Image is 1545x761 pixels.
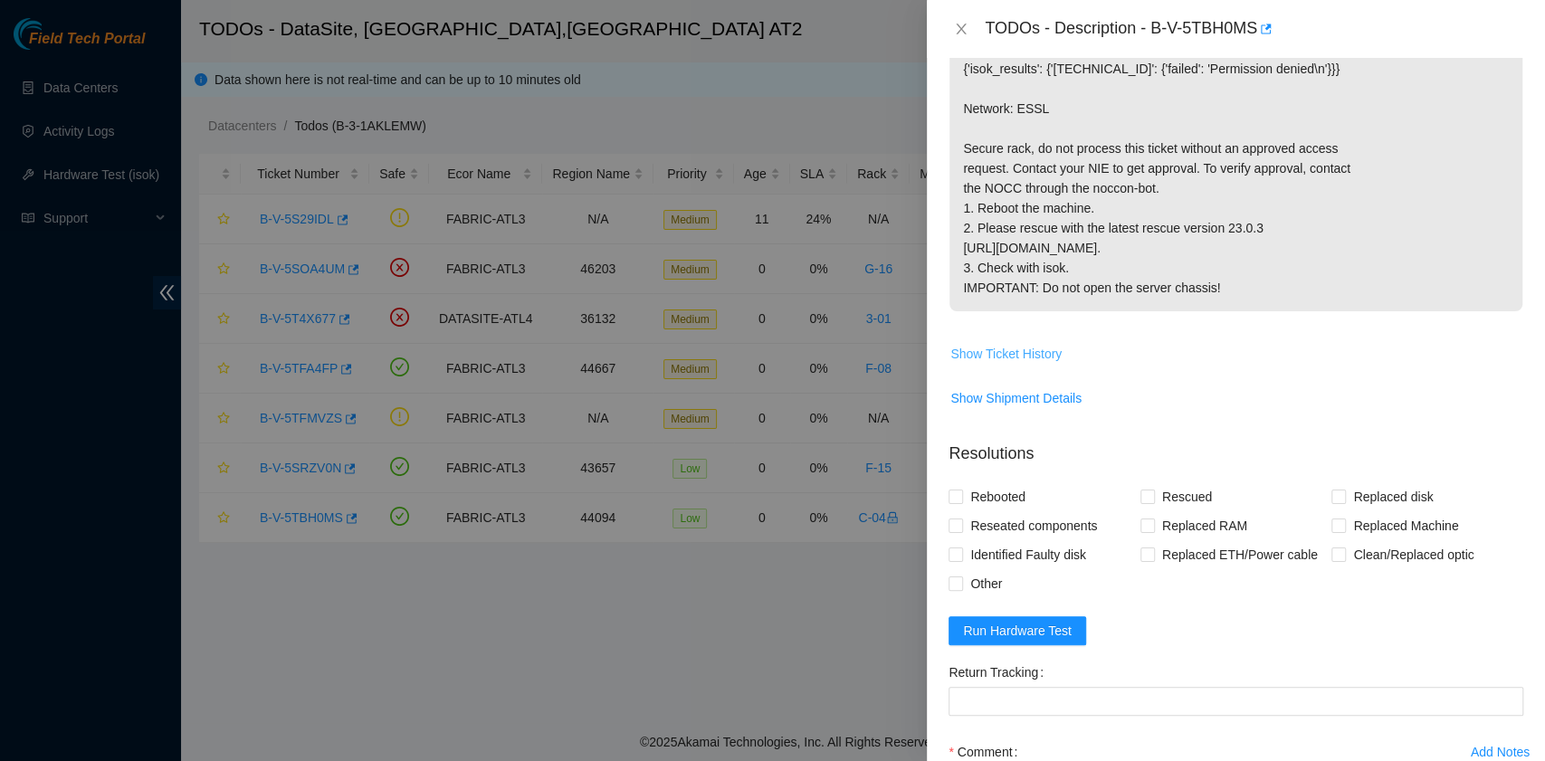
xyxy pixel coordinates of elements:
input: Return Tracking [949,687,1523,716]
p: {"template":"unsshable" } {'isok_results': {'[TECHNICAL_ID]': {'failed': 'Permission denied\n'}}}... [949,5,1522,311]
button: Run Hardware Test [949,616,1086,645]
span: Clean/Replaced optic [1346,540,1481,569]
span: Replaced disk [1346,482,1440,511]
p: Resolutions [949,427,1523,466]
label: Return Tracking [949,658,1051,687]
div: TODOs - Description - B-V-5TBH0MS [985,14,1523,43]
span: Show Ticket History [950,344,1062,364]
span: Identified Faulty disk [963,540,1093,569]
span: Rescued [1155,482,1219,511]
span: close [954,22,968,36]
button: Show Ticket History [949,339,1063,368]
span: Replaced Machine [1346,511,1465,540]
div: Add Notes [1471,746,1530,758]
button: Show Shipment Details [949,384,1082,413]
span: Rebooted [963,482,1033,511]
span: Other [963,569,1009,598]
span: Show Shipment Details [950,388,1082,408]
button: Close [949,21,974,38]
span: Replaced RAM [1155,511,1254,540]
span: Reseated components [963,511,1104,540]
span: Run Hardware Test [963,621,1072,641]
span: Replaced ETH/Power cable [1155,540,1325,569]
